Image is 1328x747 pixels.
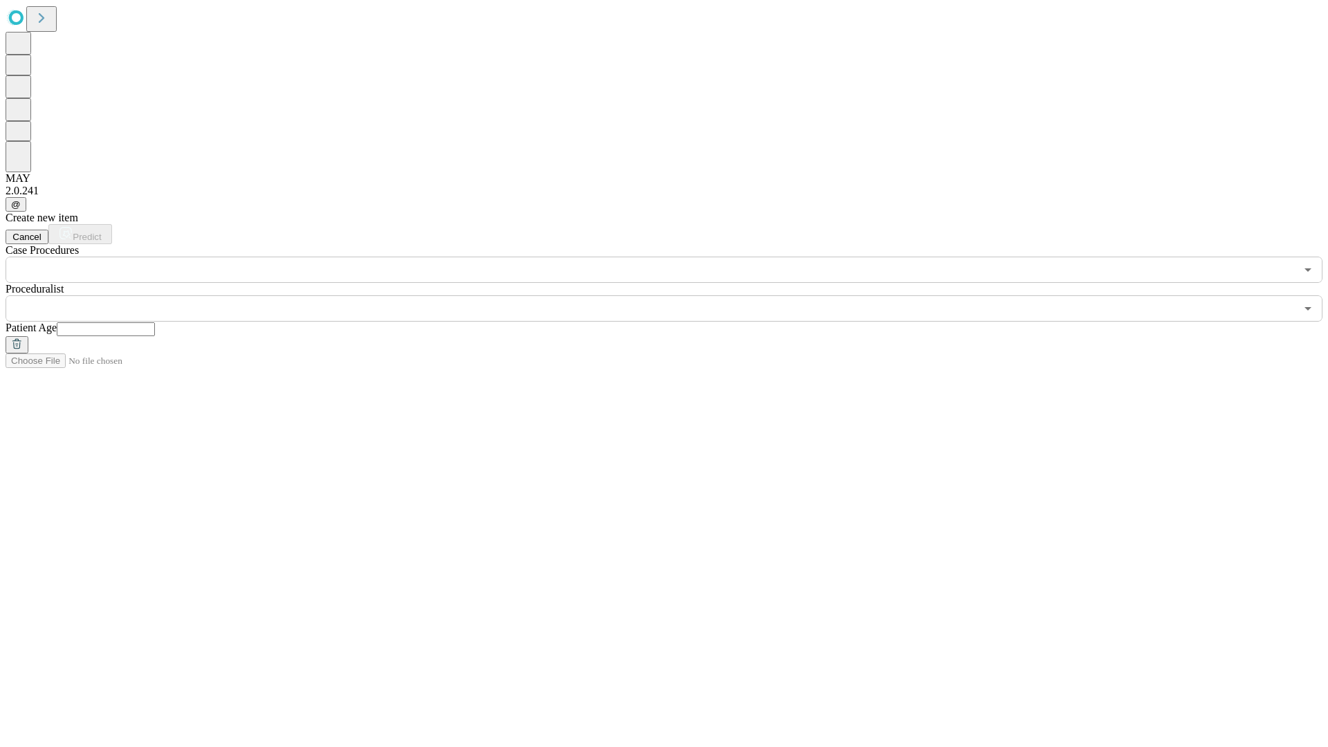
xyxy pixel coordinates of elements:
[12,232,41,242] span: Cancel
[6,212,78,223] span: Create new item
[48,224,112,244] button: Predict
[6,283,64,295] span: Proceduralist
[11,199,21,210] span: @
[6,197,26,212] button: @
[6,230,48,244] button: Cancel
[6,322,57,333] span: Patient Age
[1298,299,1318,318] button: Open
[6,185,1322,197] div: 2.0.241
[6,172,1322,185] div: MAY
[6,244,79,256] span: Scheduled Procedure
[1298,260,1318,279] button: Open
[73,232,101,242] span: Predict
